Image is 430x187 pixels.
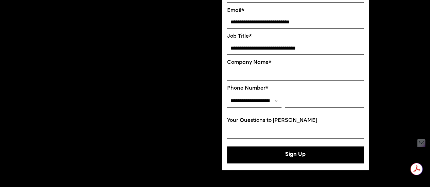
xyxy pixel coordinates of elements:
[227,60,364,66] label: Company Name
[227,34,364,40] label: Job Title
[227,86,364,92] label: Phone Number
[227,146,364,163] button: Sign Up
[227,8,364,14] label: Email
[227,118,364,124] label: Your Questions to [PERSON_NAME]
